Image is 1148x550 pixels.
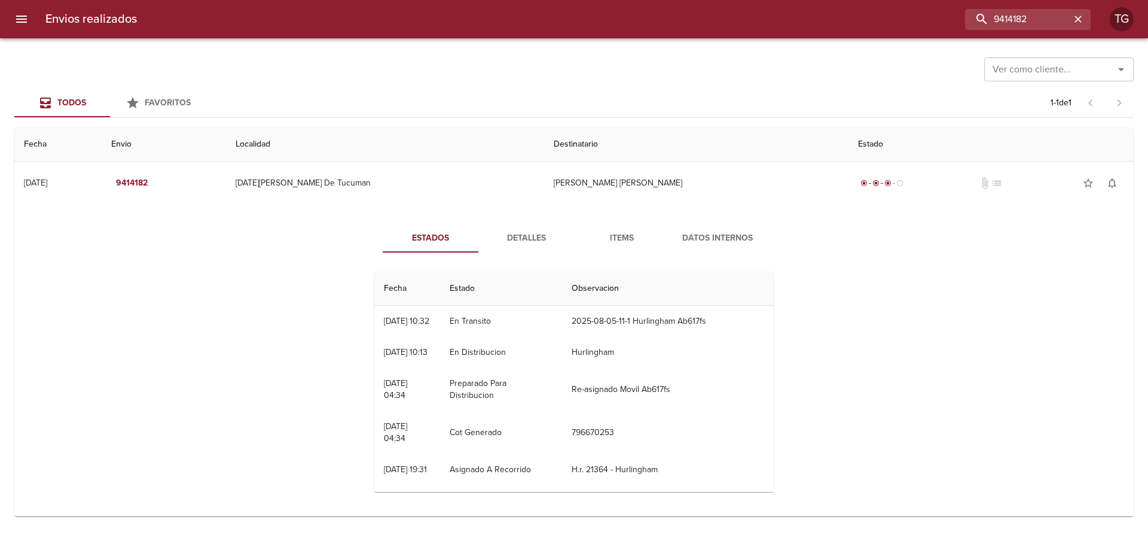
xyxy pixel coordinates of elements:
td: Envio A Sucursal 829 Destino: [GEOGRAPHIC_DATA] [562,485,774,528]
span: Todos [57,98,86,108]
span: Pagina anterior [1076,96,1105,108]
div: Tabs detalle de guia [383,224,765,253]
span: notifications_none [1106,177,1118,189]
td: Cot Generado [440,411,562,454]
div: [DATE] 10:32 [384,316,429,326]
div: [DATE] [24,178,47,188]
td: Re-asignado Movil Ab617fs [562,368,774,411]
th: Destinatario [544,127,848,162]
div: [DATE] 04:34 [384,421,407,443]
h6: Envios realizados [45,10,137,29]
span: Datos Internos [677,231,758,246]
button: Activar notificaciones [1100,171,1124,195]
td: Preparado Para Distribucion [440,368,562,411]
span: No tiene documentos adjuntos [979,177,991,189]
th: Observacion [562,272,774,306]
th: Estado [440,272,562,306]
input: buscar [965,9,1070,30]
div: TG [1110,7,1134,31]
span: No tiene pedido asociado [991,177,1003,189]
button: menu [7,5,36,34]
span: radio_button_unchecked [896,180,903,187]
em: 9414182 [116,176,148,191]
span: Detalles [486,231,567,246]
span: radio_button_checked [884,180,891,187]
td: En Transito [440,306,562,337]
td: Hurlingham [562,337,774,368]
p: 1 - 1 de 1 [1051,97,1071,109]
td: Movimiento Intersucursal [440,485,562,528]
span: Estados [390,231,471,246]
td: Asignado A Recorrido [440,454,562,485]
button: Abrir [1113,61,1129,78]
td: 2025-08-05-11-1 Hurlingham Ab617fs [562,306,774,337]
span: radio_button_checked [860,180,868,187]
th: Envio [102,127,226,162]
div: Tabs Envios [14,89,206,117]
button: Agregar a favoritos [1076,171,1100,195]
button: 9414182 [111,172,152,195]
div: Abrir información de usuario [1110,7,1134,31]
td: [PERSON_NAME] [PERSON_NAME] [544,162,848,205]
td: 796670253 [562,411,774,454]
span: Favoritos [145,98,191,108]
th: Localidad [226,127,544,162]
td: En Distribucion [440,337,562,368]
th: Fecha [14,127,102,162]
span: Items [581,231,662,246]
th: Fecha [374,272,440,306]
div: En viaje [858,177,906,189]
td: H.r. 21364 - Hurlingham [562,454,774,485]
table: Tabla de envíos del cliente [14,127,1134,516]
th: Estado [848,127,1134,162]
span: radio_button_checked [872,180,880,187]
div: [DATE] 10:13 [384,347,428,357]
div: [DATE] 04:34 [384,378,407,400]
span: star_border [1082,177,1094,189]
td: [DATE][PERSON_NAME] De Tucuman [226,162,544,205]
div: [DATE] 19:31 [384,464,427,475]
